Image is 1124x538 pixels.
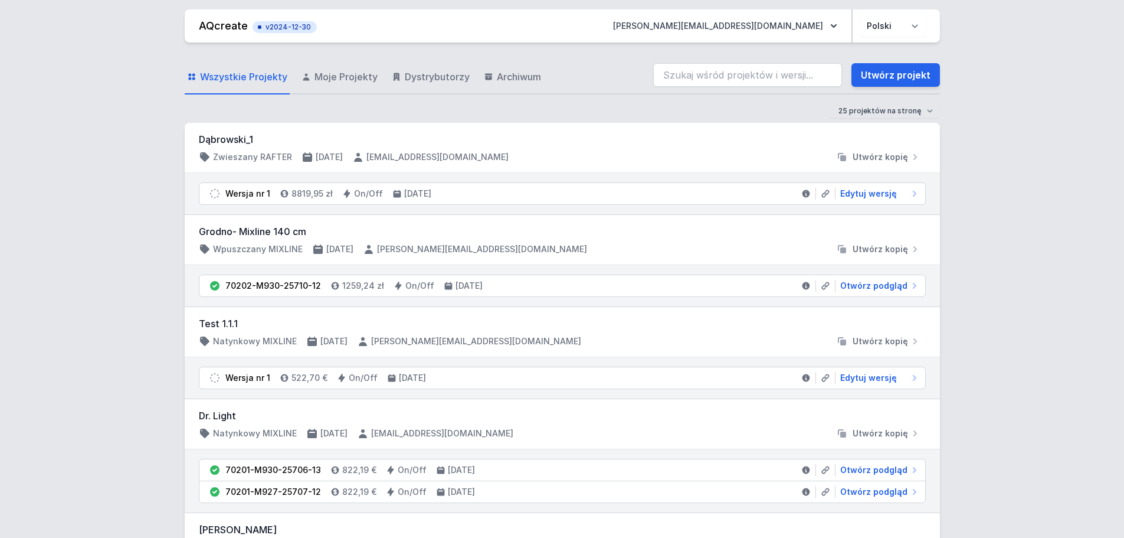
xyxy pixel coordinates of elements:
a: Edytuj wersję [835,372,920,384]
span: Otwórz podgląd [840,486,907,498]
h3: Dąbrowski_1 [199,132,926,146]
button: Utwórz kopię [831,428,926,439]
a: Dystrybutorzy [389,60,472,94]
a: Otwórz podgląd [835,464,920,476]
span: Utwórz kopię [853,428,908,439]
select: Wybierz język [860,15,926,37]
a: Otwórz podgląd [835,486,920,498]
h4: Zwieszany RAFTER [213,151,292,163]
h4: [DATE] [320,335,348,347]
span: Wszystkie Projekty [200,70,287,84]
span: Otwórz podgląd [840,280,907,292]
h4: 822,19 € [342,486,376,498]
h4: On/Off [398,486,427,498]
h4: On/Off [398,464,427,476]
a: Edytuj wersję [835,188,920,200]
input: Szukaj wśród projektów i wersji... [653,63,842,87]
h3: Grodno- Mixline 140 cm [199,224,926,239]
h4: [PERSON_NAME][EMAIL_ADDRESS][DOMAIN_NAME] [377,243,587,255]
h4: Natynkowy MIXLINE [213,335,297,347]
h4: 1259,24 zł [342,280,384,292]
h4: [DATE] [316,151,343,163]
button: [PERSON_NAME][EMAIL_ADDRESS][DOMAIN_NAME] [604,15,847,37]
a: Otwórz podgląd [835,280,920,292]
h4: [DATE] [448,486,475,498]
img: draft.svg [209,372,221,384]
h4: 8819,95 zł [291,188,333,200]
h4: 522,70 € [291,372,327,384]
h4: [EMAIL_ADDRESS][DOMAIN_NAME] [371,428,513,439]
h4: On/Off [354,188,383,200]
h4: [EMAIL_ADDRESS][DOMAIN_NAME] [366,151,509,163]
h4: [DATE] [399,372,426,384]
h4: [DATE] [320,428,348,439]
button: Utwórz kopię [831,335,926,347]
span: Otwórz podgląd [840,464,907,476]
h4: 822,19 € [342,464,376,476]
span: Utwórz kopię [853,335,908,347]
a: Utwórz projekt [851,63,940,87]
div: 70202-M930-25710-12 [225,280,321,292]
h3: [PERSON_NAME] [199,523,926,537]
div: 70201-M927-25707-12 [225,486,321,498]
h4: [DATE] [404,188,431,200]
span: Edytuj wersję [840,188,897,200]
a: AQcreate [199,19,248,32]
h4: Wpuszczany MIXLINE [213,243,303,255]
span: Edytuj wersję [840,372,897,384]
button: Utwórz kopię [831,151,926,163]
h4: [DATE] [326,243,353,255]
span: Dystrybutorzy [405,70,470,84]
h4: [PERSON_NAME][EMAIL_ADDRESS][DOMAIN_NAME] [371,335,581,347]
a: Archiwum [481,60,543,94]
h4: [DATE] [456,280,483,292]
a: Wszystkie Projekty [185,60,290,94]
span: v2024-12-30 [258,22,311,32]
h4: On/Off [349,372,378,384]
div: 70201-M930-25706-13 [225,464,321,476]
a: Moje Projekty [299,60,380,94]
button: Utwórz kopię [831,243,926,255]
span: Moje Projekty [314,70,378,84]
span: Archiwum [497,70,541,84]
h4: [DATE] [448,464,475,476]
span: Utwórz kopię [853,243,908,255]
span: Utwórz kopię [853,151,908,163]
h4: On/Off [405,280,434,292]
div: Wersja nr 1 [225,372,270,384]
img: draft.svg [209,188,221,200]
h4: Natynkowy MIXLINE [213,428,297,439]
h3: Test 1.1.1 [199,317,926,331]
button: v2024-12-30 [253,19,317,33]
div: Wersja nr 1 [225,188,270,200]
h3: Dr. Light [199,409,926,423]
